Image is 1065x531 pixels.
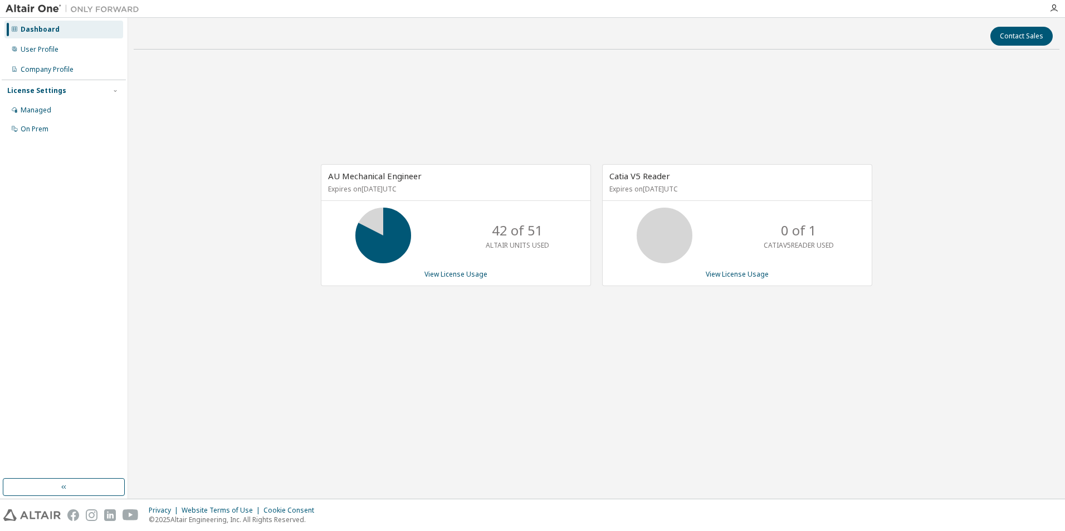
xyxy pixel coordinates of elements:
p: 0 of 1 [781,221,817,240]
a: View License Usage [424,269,487,279]
img: facebook.svg [67,509,79,521]
img: Altair One [6,3,145,14]
div: Privacy [149,506,182,515]
div: Managed [21,106,51,115]
div: Cookie Consent [263,506,321,515]
img: linkedin.svg [104,509,116,521]
p: ALTAIR UNITS USED [486,240,549,250]
img: instagram.svg [86,509,97,521]
span: Catia V5 Reader [609,170,670,181]
img: altair_logo.svg [3,509,61,521]
p: CATIAV5READER USED [764,240,834,250]
div: License Settings [7,86,66,95]
img: youtube.svg [123,509,139,521]
div: Website Terms of Use [182,506,263,515]
p: Expires on [DATE] UTC [328,184,581,194]
div: Company Profile [21,65,74,74]
a: View License Usage [706,269,769,279]
p: 42 of 51 [492,221,543,240]
p: Expires on [DATE] UTC [609,184,862,194]
p: © 2025 Altair Engineering, Inc. All Rights Reserved. [149,515,321,524]
button: Contact Sales [990,27,1053,46]
div: On Prem [21,125,48,134]
div: User Profile [21,45,58,54]
div: Dashboard [21,25,60,34]
span: AU Mechanical Engineer [328,170,422,181]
